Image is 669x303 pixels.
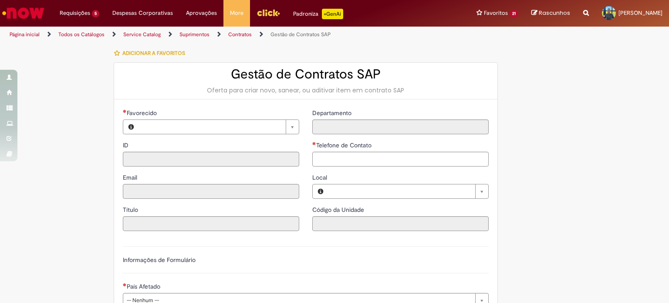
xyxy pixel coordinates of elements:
[112,9,173,17] span: Despesas Corporativas
[312,109,353,117] span: Somente leitura - Departamento
[531,9,570,17] a: Rascunhos
[293,9,343,19] div: Padroniza
[123,120,139,134] button: Favorecido, Visualizar este registro
[313,184,328,198] button: Local, Visualizar este registro
[316,141,373,149] span: Telefone de Contato
[123,216,299,231] input: Título
[122,50,185,57] span: Adicionar a Favoritos
[123,67,489,82] h2: Gestão de Contratos SAP
[123,256,196,264] label: Informações de Formulário
[186,9,217,17] span: Aprovações
[312,216,489,231] input: Código da Unidade
[484,9,508,17] span: Favoritos
[123,86,489,95] div: Oferta para criar novo, sanear, ou aditivar item em contrato SAP
[123,283,127,286] span: Necessários
[312,174,329,181] span: Local
[123,141,130,150] label: Somente leitura - ID
[179,31,209,38] a: Suprimentos
[312,142,316,145] span: Obrigatório Preenchido
[123,206,140,214] span: Somente leitura - Título
[123,184,299,199] input: Email
[7,27,439,43] ul: Trilhas de página
[127,283,162,290] span: País Afetado
[257,6,280,19] img: click_logo_yellow_360x200.png
[123,109,127,113] span: Necessários
[312,119,489,134] input: Departamento
[328,184,488,198] a: Limpar campo Local
[92,10,99,17] span: 5
[114,44,190,62] button: Adicionar a Favoritos
[312,205,366,214] label: Somente leitura - Código da Unidade
[123,152,299,167] input: ID
[60,9,90,17] span: Requisições
[270,31,331,38] a: Gestão de Contratos SAP
[510,10,518,17] span: 21
[123,173,139,182] label: Somente leitura - Email
[127,109,159,117] span: Necessários - Favorecido
[58,31,105,38] a: Todos os Catálogos
[139,120,299,134] a: Limpar campo Favorecido
[618,9,662,17] span: [PERSON_NAME]
[322,9,343,19] p: +GenAi
[230,9,243,17] span: More
[539,9,570,17] span: Rascunhos
[312,152,489,167] input: Telefone de Contato
[1,4,46,22] img: ServiceNow
[123,31,161,38] a: Service Catalog
[123,174,139,181] span: Somente leitura - Email
[312,206,366,214] span: Somente leitura - Código da Unidade
[10,31,40,38] a: Página inicial
[123,205,140,214] label: Somente leitura - Título
[312,109,353,117] label: Somente leitura - Departamento
[228,31,252,38] a: Contratos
